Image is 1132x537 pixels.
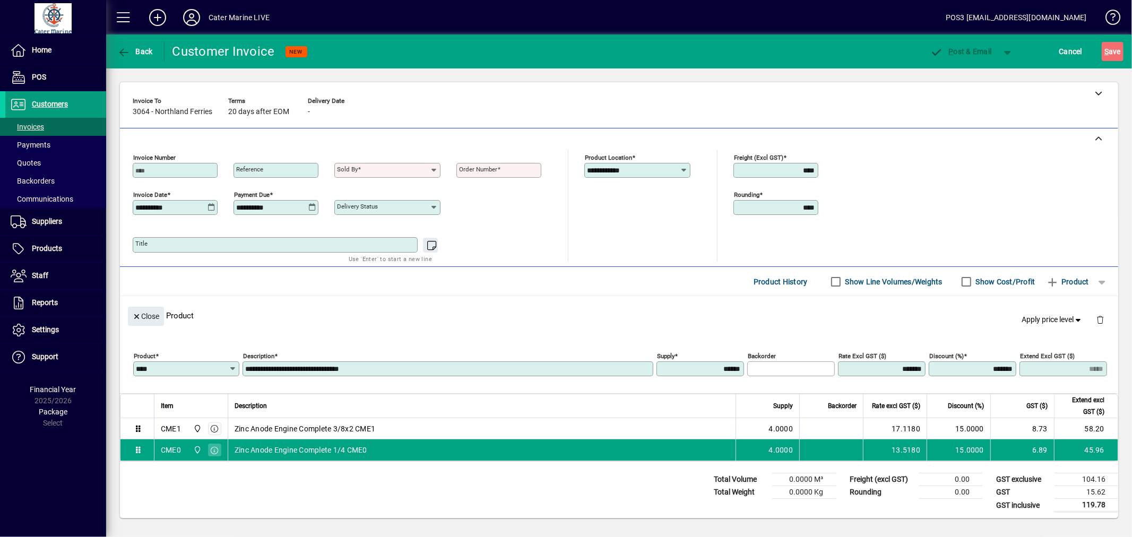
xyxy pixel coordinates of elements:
span: Settings [32,325,59,334]
button: Add [141,8,175,27]
span: Product History [754,273,808,290]
a: Knowledge Base [1098,2,1119,37]
span: Backorders [11,177,55,185]
button: Delete [1087,307,1113,332]
span: P [949,47,954,56]
div: POS3 [EMAIL_ADDRESS][DOMAIN_NAME] [946,9,1087,26]
td: 0.00 [919,486,982,499]
span: Extend excl GST ($) [1061,394,1104,418]
mat-label: Backorder [748,352,776,360]
a: Reports [5,290,106,316]
span: Cater Marine [191,444,203,456]
td: 0.0000 M³ [772,473,836,486]
a: POS [5,64,106,91]
span: ost & Email [930,47,992,56]
td: 15.0000 [927,418,990,439]
a: Quotes [5,154,106,172]
span: Products [32,244,62,253]
app-page-header-button: Back [106,42,165,61]
span: 4.0000 [769,423,793,434]
mat-label: Delivery status [337,203,378,210]
div: 17.1180 [870,423,920,434]
a: Payments [5,136,106,154]
td: Total Volume [708,473,772,486]
mat-hint: Use 'Enter' to start a new line [349,253,432,265]
div: Cater Marine LIVE [209,9,270,26]
div: Customer Invoice [172,43,275,60]
td: 6.89 [990,439,1054,461]
span: Reports [32,298,58,307]
a: Suppliers [5,209,106,235]
a: Invoices [5,118,106,136]
mat-label: Rounding [734,191,759,198]
span: Apply price level [1022,314,1084,325]
td: 58.20 [1054,418,1118,439]
td: 15.62 [1055,486,1118,499]
span: 3064 - Northland Ferries [133,108,212,116]
span: NEW [290,48,303,55]
span: Product [1046,273,1089,290]
span: Description [235,400,267,412]
span: ave [1104,43,1121,60]
button: Cancel [1057,42,1085,61]
label: Show Line Volumes/Weights [843,276,943,287]
span: - [308,108,310,116]
span: Customers [32,100,68,108]
mat-label: Sold by [337,166,358,173]
td: 0.00 [919,473,982,486]
td: GST [991,486,1055,499]
td: GST inclusive [991,499,1055,512]
button: Post & Email [925,42,997,61]
app-page-header-button: Close [125,311,167,321]
mat-label: Reference [236,166,263,173]
td: Freight (excl GST) [844,473,919,486]
a: Home [5,37,106,64]
button: Profile [175,8,209,27]
div: Product [120,296,1118,335]
div: CME1 [161,423,181,434]
span: Financial Year [30,385,76,394]
span: Payments [11,141,50,149]
button: Product History [749,272,812,291]
td: 45.96 [1054,439,1118,461]
div: CME0 [161,445,181,455]
td: 104.16 [1055,473,1118,486]
mat-label: Invoice number [133,154,176,161]
span: Cancel [1059,43,1083,60]
span: Support [32,352,58,361]
span: Zinc Anode Engine Complete 3/8x2 CME1 [235,423,375,434]
mat-label: Order number [459,166,497,173]
span: Discount (%) [948,400,984,412]
td: Rounding [844,486,919,499]
span: Quotes [11,159,41,167]
td: 119.78 [1055,499,1118,512]
mat-label: Freight (excl GST) [734,154,783,161]
span: Invoices [11,123,44,131]
span: Package [39,408,67,416]
mat-label: Discount (%) [929,352,964,360]
span: Backorder [828,400,857,412]
mat-label: Supply [657,352,675,360]
span: Cater Marine [191,423,203,435]
button: Product [1041,272,1094,291]
td: Total Weight [708,486,772,499]
button: Apply price level [1018,310,1088,330]
app-page-header-button: Delete [1087,315,1113,324]
mat-label: Description [243,352,274,360]
a: Communications [5,190,106,208]
button: Close [128,307,164,326]
button: Save [1102,42,1124,61]
td: 15.0000 [927,439,990,461]
mat-label: Invoice date [133,191,167,198]
a: Support [5,344,106,370]
span: 20 days after EOM [228,108,289,116]
span: Communications [11,195,73,203]
a: Staff [5,263,106,289]
td: GST exclusive [991,473,1055,486]
span: Staff [32,271,48,280]
span: Supply [773,400,793,412]
span: Close [132,308,160,325]
span: Back [117,47,153,56]
span: GST ($) [1026,400,1048,412]
span: Suppliers [32,217,62,226]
